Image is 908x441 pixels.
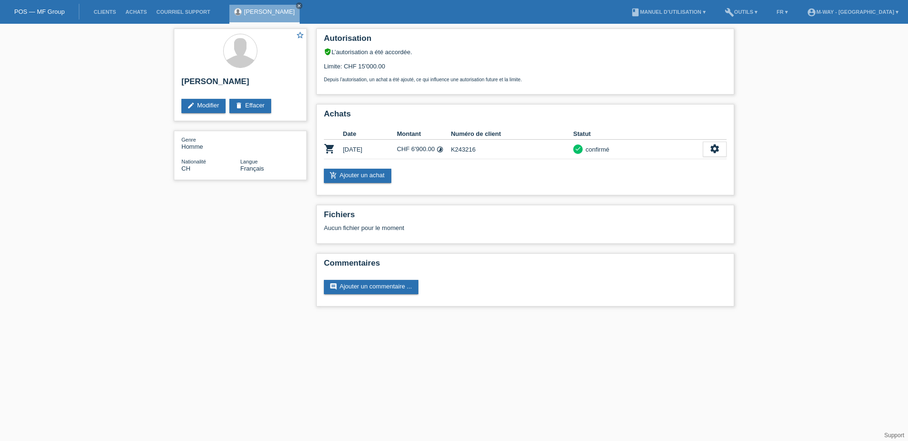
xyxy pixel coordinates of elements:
[229,99,271,113] a: deleteEffacer
[709,144,720,154] i: settings
[451,140,573,159] td: K243216
[297,3,302,8] i: close
[884,432,904,439] a: Support
[324,280,418,294] a: commentAjouter un commentaire ...
[89,9,121,15] a: Clients
[296,31,304,39] i: star_border
[235,102,243,109] i: delete
[330,172,337,179] i: add_shopping_cart
[324,259,727,273] h2: Commentaires
[324,109,727,124] h2: Achats
[181,136,240,150] div: Homme
[181,77,299,91] h2: [PERSON_NAME]
[240,159,258,164] span: Langue
[631,8,640,17] i: book
[626,9,710,15] a: bookManuel d’utilisation ▾
[324,169,391,183] a: add_shopping_cartAjouter un achat
[181,159,206,164] span: Nationalité
[772,9,793,15] a: FR ▾
[583,144,609,154] div: confirmé
[151,9,215,15] a: Courriel Support
[324,143,335,154] i: POSP00026037
[324,210,727,224] h2: Fichiers
[725,8,734,17] i: build
[296,31,304,41] a: star_border
[807,8,816,17] i: account_circle
[324,56,727,82] div: Limite: CHF 15'000.00
[296,2,303,9] a: close
[802,9,903,15] a: account_circlem-way - [GEOGRAPHIC_DATA] ▾
[240,165,264,172] span: Français
[181,137,196,143] span: Genre
[324,48,331,56] i: verified_user
[244,8,295,15] a: [PERSON_NAME]
[324,48,727,56] div: L’autorisation a été accordée.
[324,34,727,48] h2: Autorisation
[575,145,581,152] i: check
[181,165,190,172] span: Suisse
[573,128,703,140] th: Statut
[330,283,337,290] i: comment
[397,128,451,140] th: Montant
[187,102,195,109] i: edit
[121,9,151,15] a: Achats
[343,140,397,159] td: [DATE]
[324,224,614,231] div: Aucun fichier pour le moment
[397,140,451,159] td: CHF 6'900.00
[14,8,65,15] a: POS — MF Group
[451,128,573,140] th: Numéro de client
[324,77,727,82] p: Depuis l’autorisation, un achat a été ajouté, ce qui influence une autorisation future et la limite.
[720,9,762,15] a: buildOutils ▾
[181,99,226,113] a: editModifier
[436,146,444,153] i: 24 versements
[343,128,397,140] th: Date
